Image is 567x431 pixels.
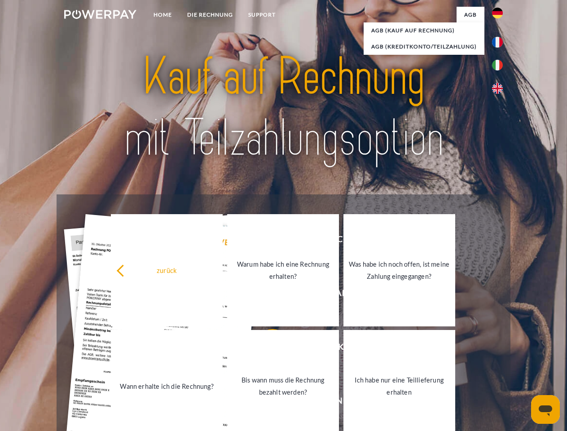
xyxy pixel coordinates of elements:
div: Ich habe nur eine Teillieferung erhalten [349,374,450,398]
div: Was habe ich noch offen, ist meine Zahlung eingegangen? [349,258,450,282]
div: Bis wann muss die Rechnung bezahlt werden? [233,374,334,398]
a: AGB (Kauf auf Rechnung) [364,22,484,39]
img: it [492,60,503,70]
a: Home [146,7,180,23]
img: fr [492,37,503,48]
a: DIE RECHNUNG [180,7,241,23]
div: Wann erhalte ich die Rechnung? [116,380,217,392]
img: title-powerpay_de.svg [86,43,481,172]
a: AGB (Kreditkonto/Teilzahlung) [364,39,484,55]
a: Was habe ich noch offen, ist meine Zahlung eingegangen? [343,214,455,326]
div: Warum habe ich eine Rechnung erhalten? [233,258,334,282]
div: zurück [116,264,217,276]
iframe: Schaltfläche zum Öffnen des Messaging-Fensters [531,395,560,424]
a: SUPPORT [241,7,283,23]
img: de [492,8,503,18]
img: en [492,83,503,94]
img: logo-powerpay-white.svg [64,10,136,19]
a: agb [457,7,484,23]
